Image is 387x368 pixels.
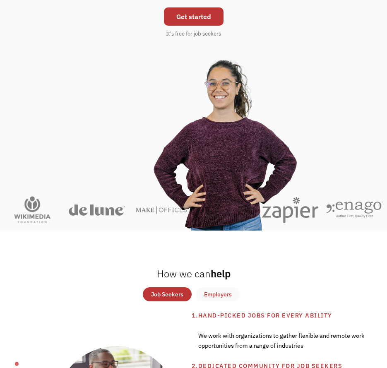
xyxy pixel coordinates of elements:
div: Employers [204,289,232,299]
div: It's free for job seekers [166,30,221,38]
div: We work with organizations to gather flexible and remote work opportunities from a range of indus... [198,329,369,361]
div: Hand-picked jobs for every ability [198,310,369,329]
span: How we can [157,267,211,280]
h2: help [157,267,231,280]
a: Get started [164,7,224,26]
div: Job Seekers [151,289,183,299]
